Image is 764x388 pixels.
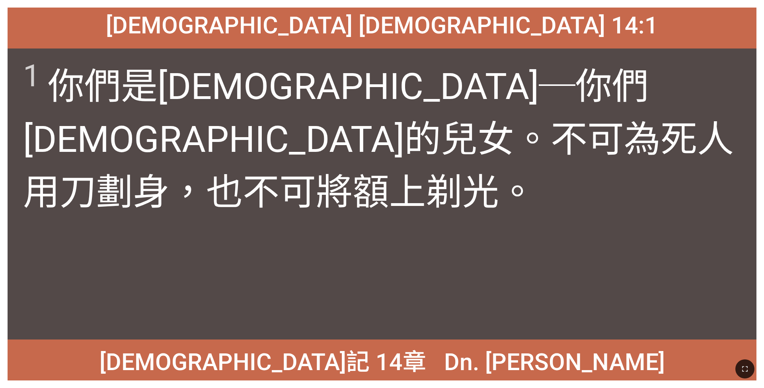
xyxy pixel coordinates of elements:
[23,65,734,213] wh3068: ─你們 [DEMOGRAPHIC_DATA]
[106,12,658,39] span: [DEMOGRAPHIC_DATA] [DEMOGRAPHIC_DATA] 14:1
[99,343,665,377] span: [DEMOGRAPHIC_DATA]記 14章 Dn. [PERSON_NAME]
[133,171,536,213] wh1413: 身，也不可將額上剃光
[23,118,734,213] wh1121: 。不可為死人
[499,171,536,213] wh7144: 。
[23,58,40,94] sup: 1
[23,171,536,213] wh4191: 用刀劃
[23,56,741,215] span: 你們是[DEMOGRAPHIC_DATA]
[23,118,734,213] wh430: 的兒女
